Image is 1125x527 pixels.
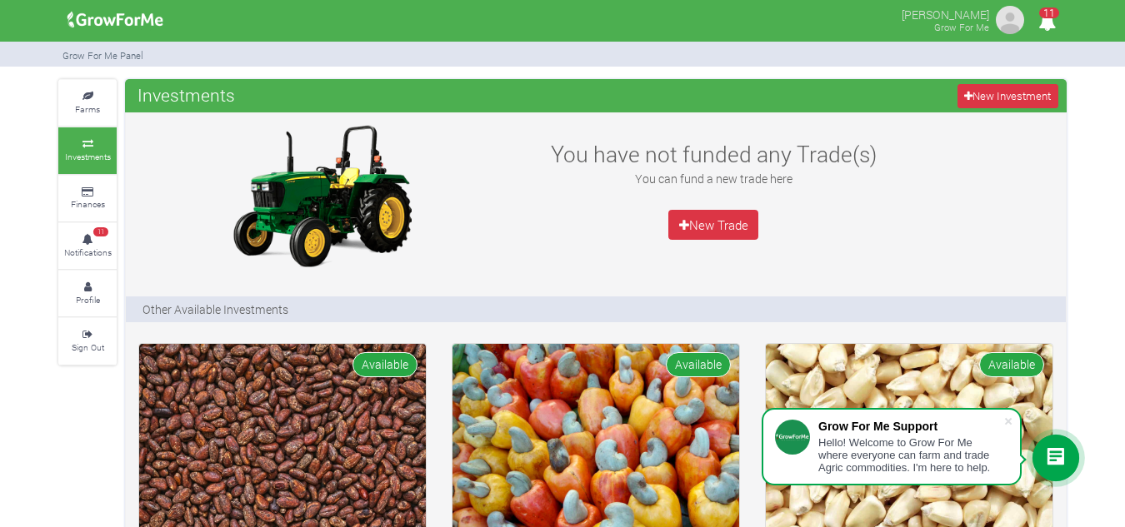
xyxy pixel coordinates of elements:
span: 11 [1039,7,1059,18]
span: Available [666,352,731,376]
span: Available [979,352,1044,376]
span: 11 [93,227,108,237]
p: Other Available Investments [142,301,288,318]
span: Available [352,352,417,376]
small: Finances [71,198,105,210]
div: Grow For Me Support [818,420,1003,433]
img: growforme image [993,3,1027,37]
a: 11 Notifications [58,223,117,269]
h3: You have not funded any Trade(s) [532,141,894,167]
small: Sign Out [72,341,104,353]
a: Investments [58,127,117,173]
p: [PERSON_NAME] [902,3,989,23]
a: 11 [1031,16,1063,32]
div: Hello! Welcome to Grow For Me where everyone can farm and trade Agric commodities. I'm here to help. [818,436,1003,474]
small: Farms [75,103,100,115]
small: Grow For Me [934,21,989,33]
small: Notifications [64,246,112,258]
span: Investments [133,78,239,112]
a: Sign Out [58,318,117,364]
img: growforme image [217,121,426,271]
small: Profile [76,294,100,306]
small: Investments [65,151,111,162]
p: You can fund a new trade here [532,170,894,187]
a: Farms [58,80,117,126]
a: Profile [58,271,117,316]
small: Grow For Me Panel [62,49,143,62]
img: growforme image [62,3,169,37]
a: New Investment [957,84,1058,108]
a: Finances [58,176,117,221]
i: Notifications [1031,3,1063,41]
a: New Trade [668,210,758,240]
